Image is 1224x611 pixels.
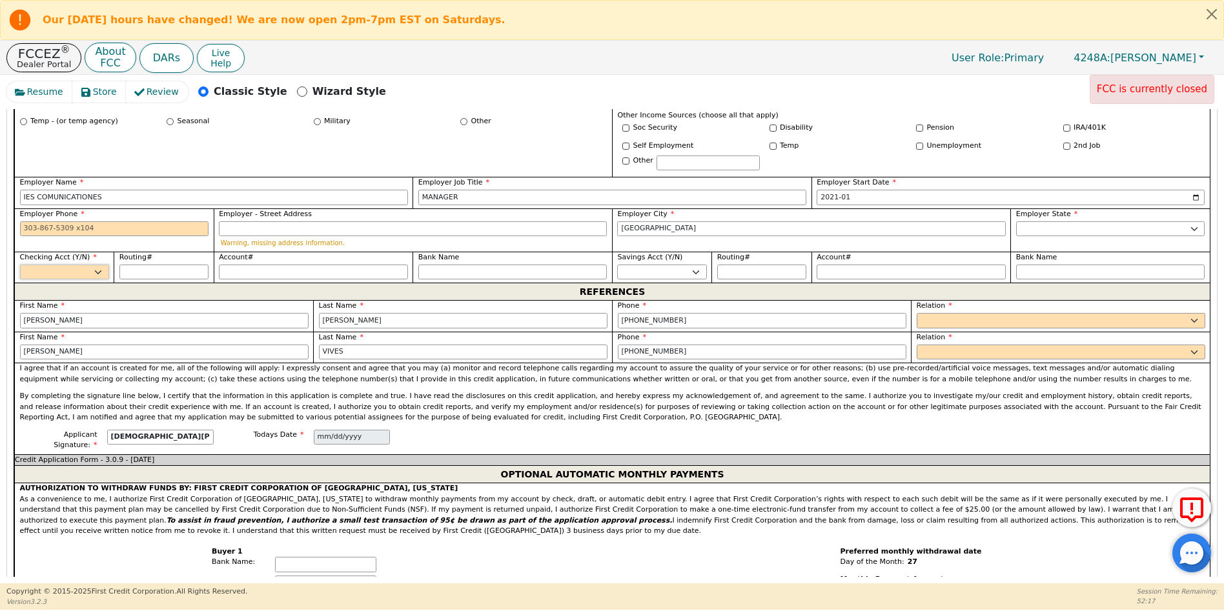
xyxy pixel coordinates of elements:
[1074,52,1110,64] span: 4248A:
[197,44,245,72] button: LiveHelp
[107,430,214,445] input: first last
[212,576,259,596] span: Bank Routing #:
[17,47,71,60] p: FCCEZ
[841,547,982,556] span: Preferred monthly withdrawal date
[617,253,682,261] span: Savings Acct (Y/N)
[618,313,906,328] input: 303-867-5309 x104
[1060,48,1218,68] button: 4248A:[PERSON_NAME]
[770,143,777,150] input: Y/N
[618,333,647,341] span: Phone
[717,253,750,261] span: Routing#
[633,141,694,152] label: Self Employment
[319,333,363,341] span: Last Name
[212,546,409,557] span: Buyer 1
[770,125,777,132] input: Y/N
[176,587,247,596] span: All Rights Reserved.
[916,125,923,132] input: Y/N
[20,484,1198,535] span: As a convenience to me, I authorize First Credit Corporation of [GEOGRAPHIC_DATA], [US_STATE] to ...
[939,45,1057,70] p: Primary
[1016,253,1057,261] span: Bank Name
[30,116,118,127] label: Temp - (or temp agency)
[95,46,125,57] p: About
[17,60,71,68] p: Dealer Portal
[418,253,460,261] span: Bank Name
[952,52,1004,64] span: User Role :
[95,58,125,68] p: FCC
[1063,125,1070,132] input: Y/N
[61,44,70,55] sup: ®
[622,143,629,150] input: Y/N
[210,48,231,58] span: Live
[221,239,606,246] p: Warning, missing address information.
[633,155,653,166] label: Other
[817,253,852,261] span: Account#
[14,454,1210,466] div: Credit Application Form - 3.0.9 - [DATE]
[1074,141,1100,152] label: 2nd Job
[841,574,982,585] p: Monthly Payment Amount
[1200,1,1223,27] button: Close alert
[214,84,287,99] p: Classic Style
[617,210,674,218] span: Employer City
[312,84,386,99] p: Wizard Style
[1074,52,1196,64] span: [PERSON_NAME]
[908,557,917,566] span: 27
[817,190,1205,205] input: YYYY-MM-DD
[618,301,647,310] span: Phone
[210,58,231,68] span: Help
[471,116,491,127] label: Other
[1074,123,1106,134] label: IRA/401K
[178,116,210,127] label: Seasonal
[85,43,136,73] button: AboutFCC
[219,253,254,261] span: Account#
[93,85,117,99] span: Store
[6,597,247,606] p: Version 3.2.3
[1063,143,1070,150] input: Y/N
[618,345,906,360] input: 303-867-5309 x104
[20,363,1205,385] p: I agree that if an account is created for me, all of the following will apply: I expressly consen...
[20,391,1205,423] p: By completing the signature line below, I certify that the information in this application is com...
[139,43,194,73] button: DARs
[212,557,255,566] span: Bank Name:
[20,178,84,186] span: Employer Name
[418,178,489,186] span: Employer Job Title
[20,210,85,218] span: Employer Phone
[817,178,896,186] span: Employer Start Date
[6,43,81,72] button: FCCEZ®Dealer Portal
[939,45,1057,70] a: User Role:Primary
[1097,83,1207,95] span: FCC is currently closed
[20,301,65,310] span: First Name
[20,484,458,492] strong: AUTHORIZATION TO WITHDRAW FUNDS BY: FIRST CREDIT CORPORATION OF [GEOGRAPHIC_DATA], [US_STATE]
[622,125,629,132] input: Y/N
[1172,488,1211,527] button: Report Error to FCC
[500,466,724,483] span: OPTIONAL AUTOMATIC MONTHLY PAYMENTS
[633,123,677,134] label: Soc Security
[27,85,63,99] span: Resume
[917,333,952,341] span: Relation
[917,301,952,310] span: Relation
[20,253,97,261] span: Checking Acct (Y/N)
[20,221,209,237] input: 303-867-5309 x104
[119,253,152,261] span: Routing#
[1016,210,1077,218] span: Employer State
[6,586,247,597] p: Copyright © 2015- 2025 First Credit Corporation.
[927,141,982,152] label: Unemployment
[927,123,954,134] label: Pension
[580,283,645,300] span: REFERENCES
[1137,596,1218,606] p: 52:17
[841,557,982,568] p: Day of the Month:
[219,210,312,218] span: Employer - Street Address
[916,143,923,150] input: Y/N
[6,81,73,103] button: Resume
[167,516,673,525] i: To assist in fraud prevention, I authorize a small test transaction of 95¢ be drawn as part of th...
[618,110,1205,121] p: Other Income Sources (choose all that apply)
[126,81,189,103] button: Review
[254,430,304,439] span: Todays Date
[43,14,505,26] b: Our [DATE] hours have changed! We are now open 2pm-7pm EST on Saturdays.
[54,430,97,450] span: Applicant Signature:
[324,116,351,127] label: Military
